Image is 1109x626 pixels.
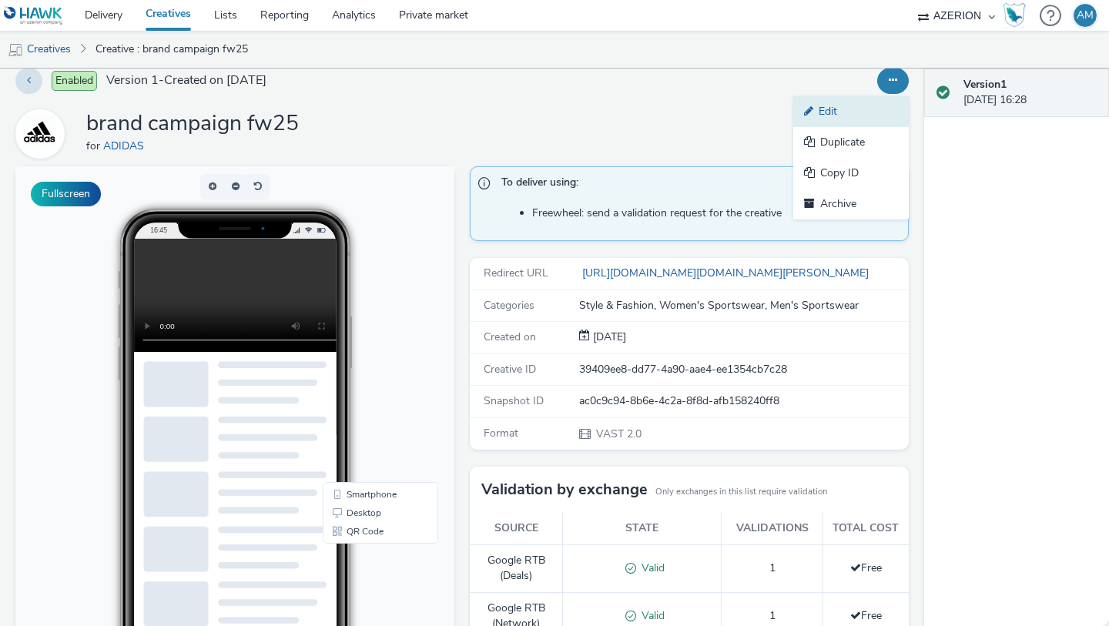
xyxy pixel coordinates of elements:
[331,360,368,370] span: QR Code
[4,6,63,25] img: undefined Logo
[850,561,882,575] span: Free
[103,139,150,153] a: ADIDAS
[484,330,536,344] span: Created on
[106,72,266,89] span: Version 1 - Created on [DATE]
[135,59,152,68] span: 16:45
[1077,4,1094,27] div: AM
[590,330,626,344] span: [DATE]
[484,362,536,377] span: Creative ID
[8,42,23,58] img: mobile
[532,206,900,221] li: Freewheel: send a validation request for the creative
[636,608,665,623] span: Valid
[595,427,642,441] span: VAST 2.0
[722,513,823,544] th: Validations
[484,393,544,408] span: Snapshot ID
[310,356,420,374] li: QR Code
[579,266,875,280] a: [URL][DOMAIN_NAME][DOMAIN_NAME][PERSON_NAME]
[579,298,907,313] div: Style & Fashion, Women's Sportswear, Men's Sportswear
[655,486,827,498] small: Only exchanges in this list require validation
[15,126,71,141] a: ADIDAS
[86,109,299,139] h1: brand campaign fw25
[579,393,907,409] div: ac0c9c94-8b6e-4c2a-8f8d-afb158240ff8
[470,544,563,592] td: Google RTB (Deals)
[484,266,548,280] span: Redirect URL
[310,319,420,337] li: Smartphone
[18,112,62,156] img: ADIDAS
[769,608,776,623] span: 1
[590,330,626,345] div: Creation 06 October 2025, 16:28
[793,189,909,219] a: Archive
[1003,3,1032,28] a: Hawk Academy
[769,561,776,575] span: 1
[579,362,907,377] div: 39409ee8-dd77-4a90-aae4-ee1354cb7c28
[823,513,909,544] th: Total cost
[331,342,366,351] span: Desktop
[793,127,909,158] a: Duplicate
[793,96,909,127] a: Edit
[963,77,1097,109] div: [DATE] 16:28
[963,77,1007,92] strong: Version 1
[563,513,722,544] th: State
[484,426,518,440] span: Format
[636,561,665,575] span: Valid
[52,71,97,91] span: Enabled
[1003,3,1026,28] img: Hawk Academy
[88,31,256,68] a: Creative : brand campaign fw25
[86,139,103,153] span: for
[31,182,101,206] button: Fullscreen
[501,175,893,195] span: To deliver using:
[850,608,882,623] span: Free
[484,298,534,313] span: Categories
[481,478,648,501] h3: Validation by exchange
[331,323,381,333] span: Smartphone
[793,158,909,189] a: Copy ID
[310,337,420,356] li: Desktop
[470,513,563,544] th: Source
